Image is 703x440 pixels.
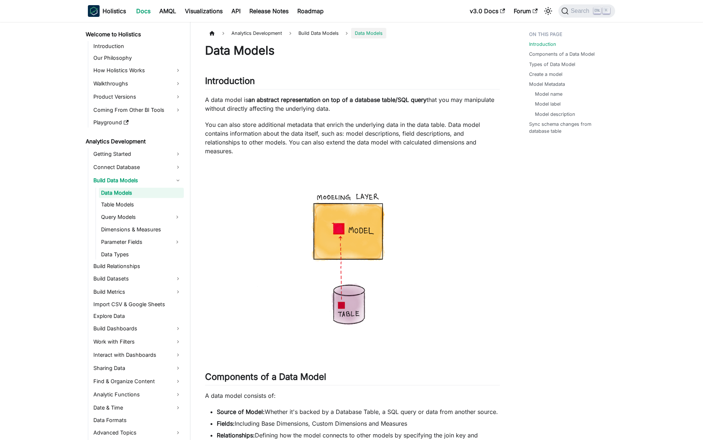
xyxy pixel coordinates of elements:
a: Release Notes [245,5,293,17]
a: v3.0 Docs [465,5,509,17]
a: Parameter Fields [99,236,171,248]
a: Data Models [99,188,184,198]
a: Getting Started [91,148,184,160]
a: Explore Data [91,311,184,321]
a: Product Versions [91,91,184,103]
a: Playground [91,117,184,128]
a: Components of a Data Model [529,51,595,58]
h1: Data Models [205,43,500,58]
a: HolisticsHolistics [88,5,126,17]
p: A data model is that you may manipulate without directly affecting the underlying data. [205,95,500,113]
li: Whether it's backed by a Database Table, a SQL query or data from another source. [217,407,500,416]
a: Build Data Models [91,175,184,186]
strong: Fields: [217,420,235,427]
a: Dimensions & Measures [99,224,184,235]
a: Table Models [99,199,184,210]
a: Build Dashboards [91,323,184,334]
a: Forum [509,5,542,17]
a: AMQL [155,5,181,17]
kbd: K [603,7,610,14]
li: Including Base Dimensions, Custom Dimensions and Measures [217,419,500,428]
p: You can also store additional metadata that enrich the underlying data in the data table. Data mo... [205,120,500,155]
a: Build Datasets [91,273,184,285]
h2: Introduction [205,76,500,89]
a: Build Relationships [91,261,184,271]
a: Create a model [529,71,562,78]
a: Walkthroughs [91,78,184,89]
button: Switch between dark and light mode (currently light mode) [542,5,554,17]
a: Query Models [99,211,171,223]
a: API [227,5,245,17]
strong: Relationships: [217,432,255,439]
a: Sync schema changes from database table [529,121,611,135]
span: Data Models [351,28,386,38]
a: Data Types [99,249,184,260]
nav: Docs sidebar [81,22,190,440]
a: How Holistics Works [91,65,184,76]
button: Expand sidebar category 'Query Models' [171,211,184,223]
a: Work with Filters [91,336,184,348]
a: Coming From Other BI Tools [91,104,184,116]
a: Welcome to Holistics [83,29,184,40]
a: Analytic Functions [91,389,184,400]
a: Docs [132,5,155,17]
img: Holistics [88,5,100,17]
a: Types of Data Model [529,61,575,68]
a: Roadmap [293,5,328,17]
button: Search (Ctrl+K) [558,4,615,18]
a: Advanced Topics [91,427,184,439]
a: Model description [535,111,575,118]
strong: Source of Model: [217,408,265,415]
a: Our Philosophy [91,53,184,63]
a: Build Metrics [91,286,184,298]
a: Import CSV & Google Sheets [91,299,184,309]
a: Analytics Development [83,136,184,147]
b: Holistics [103,7,126,15]
span: Build Data Models [295,28,342,38]
p: A data model consists of: [205,391,500,400]
a: Home page [205,28,219,38]
button: Expand sidebar category 'Parameter Fields' [171,236,184,248]
a: Visualizations [181,5,227,17]
nav: Breadcrumbs [205,28,500,38]
a: Introduction [529,41,556,48]
a: Introduction [91,41,184,51]
a: Data Formats [91,415,184,425]
span: Analytics Development [228,28,286,38]
a: Find & Organize Content [91,375,184,387]
span: Search [569,8,594,14]
a: Date & Time [91,402,184,414]
a: Connect Database [91,161,184,173]
a: Interact with Dashboards [91,349,184,361]
strong: an abstract representation on top of a database table/SQL query [248,96,427,103]
a: Model Metadata [529,81,565,88]
a: Model name [535,91,562,98]
a: Sharing Data [91,362,184,374]
h2: Components of a Data Model [205,371,500,385]
a: Model label [535,100,561,107]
